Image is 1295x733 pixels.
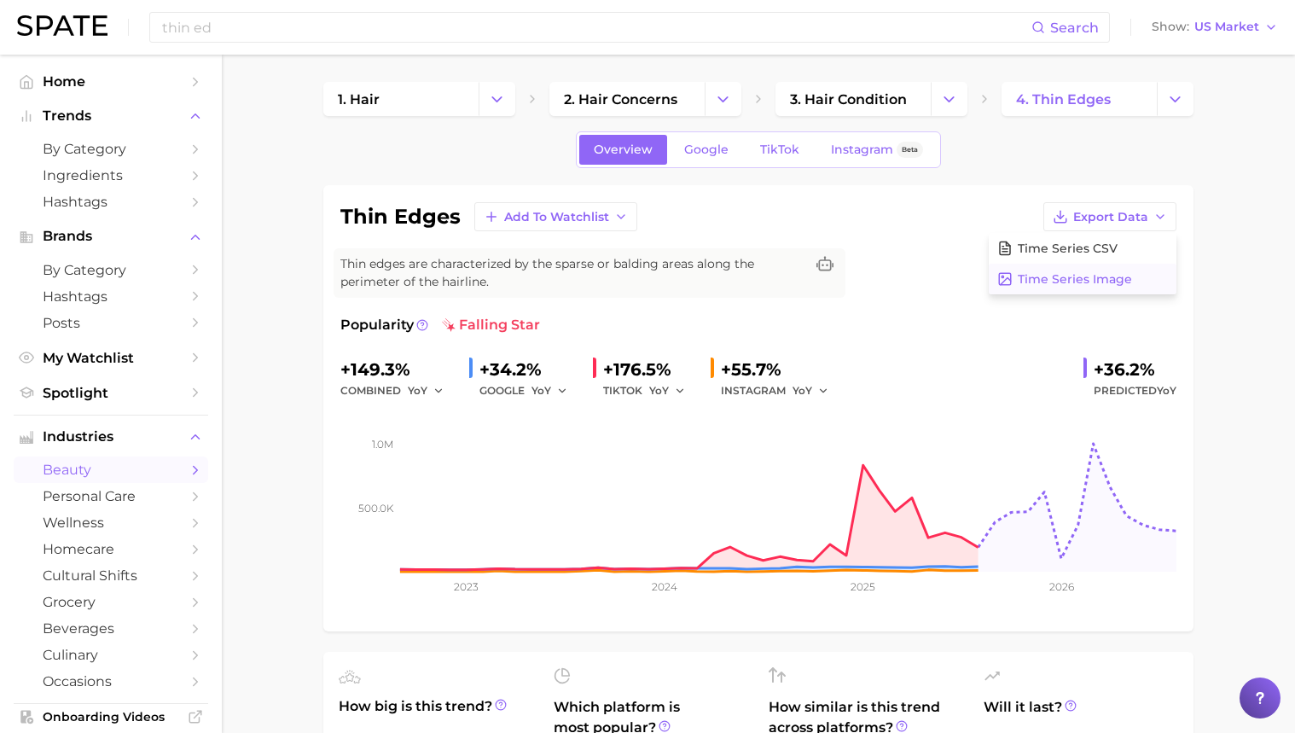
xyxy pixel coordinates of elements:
[43,620,179,637] span: beverages
[14,257,208,283] a: by Category
[579,135,667,165] a: Overview
[43,229,179,244] span: Brands
[594,143,653,157] span: Overview
[14,536,208,562] a: homecare
[43,194,179,210] span: Hashtags
[504,210,609,224] span: Add to Watchlist
[1018,272,1132,287] span: Time Series Image
[14,189,208,215] a: Hashtags
[442,315,540,335] span: falling star
[479,82,515,116] button: Change Category
[408,381,444,401] button: YoY
[793,383,812,398] span: YoY
[705,82,741,116] button: Change Category
[531,383,551,398] span: YoY
[14,283,208,310] a: Hashtags
[793,381,829,401] button: YoY
[603,381,697,401] div: TIKTOK
[43,315,179,331] span: Posts
[14,457,208,483] a: beauty
[831,143,893,157] span: Instagram
[931,82,967,116] button: Change Category
[652,580,677,593] tspan: 2024
[989,233,1176,294] div: Export Data
[531,381,568,401] button: YoY
[43,567,179,584] span: cultural shifts
[1152,22,1189,32] span: Show
[1073,210,1148,224] span: Export Data
[442,318,456,332] img: falling star
[1157,82,1193,116] button: Change Category
[775,82,931,116] a: 3. hair condition
[340,207,461,227] h1: thin edges
[43,515,179,531] span: wellness
[340,255,804,291] span: Thin edges are characterized by the sparse or balding areas along the perimeter of the hairline.
[160,13,1031,42] input: Search here for a brand, industry, or ingredient
[43,141,179,157] span: by Category
[1147,16,1282,38] button: ShowUS Market
[43,462,179,478] span: beauty
[649,381,686,401] button: YoY
[474,202,637,231] button: Add to Watchlist
[479,381,579,401] div: GOOGLE
[43,541,179,557] span: homecare
[14,380,208,406] a: Spotlight
[14,483,208,509] a: personal care
[1157,384,1176,397] span: YoY
[43,647,179,663] span: culinary
[14,615,208,642] a: beverages
[760,143,799,157] span: TikTok
[43,429,179,445] span: Industries
[408,383,427,398] span: YoY
[564,91,677,108] span: 2. hair concerns
[1094,356,1176,383] div: +36.2%
[549,82,705,116] a: 2. hair concerns
[851,580,875,593] tspan: 2025
[14,589,208,615] a: grocery
[721,381,840,401] div: INSTAGRAM
[816,135,938,165] a: InstagramBeta
[670,135,743,165] a: Google
[1002,82,1157,116] a: 4. thin edges
[43,673,179,689] span: occasions
[603,356,697,383] div: +176.5%
[340,356,456,383] div: +149.3%
[14,704,208,730] a: Onboarding Videos
[43,385,179,401] span: Spotlight
[43,288,179,305] span: Hashtags
[14,224,208,249] button: Brands
[14,509,208,536] a: wellness
[340,381,456,401] div: combined
[338,91,380,108] span: 1. hair
[684,143,729,157] span: Google
[43,262,179,278] span: by Category
[1050,20,1099,36] span: Search
[454,580,479,593] tspan: 2023
[43,167,179,183] span: Ingredients
[14,310,208,336] a: Posts
[1094,381,1176,401] span: Predicted
[14,642,208,668] a: culinary
[14,562,208,589] a: cultural shifts
[902,143,918,157] span: Beta
[14,162,208,189] a: Ingredients
[1018,241,1118,256] span: Time Series CSV
[43,488,179,504] span: personal care
[323,82,479,116] a: 1. hair
[14,68,208,95] a: Home
[790,91,907,108] span: 3. hair condition
[1016,91,1111,108] span: 4. thin edges
[43,73,179,90] span: Home
[340,315,414,335] span: Popularity
[1194,22,1259,32] span: US Market
[17,15,107,36] img: SPATE
[1043,202,1176,231] button: Export Data
[649,383,669,398] span: YoY
[14,136,208,162] a: by Category
[721,356,840,383] div: +55.7%
[14,668,208,695] a: occasions
[1049,580,1074,593] tspan: 2026
[43,709,179,724] span: Onboarding Videos
[479,356,579,383] div: +34.2%
[43,594,179,610] span: grocery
